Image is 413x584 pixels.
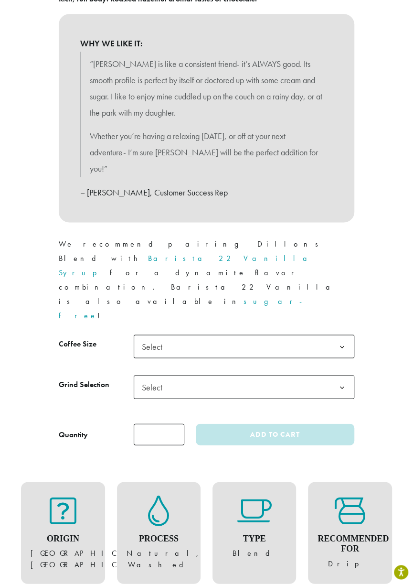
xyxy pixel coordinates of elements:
[31,495,95,571] figure: [GEOGRAPHIC_DATA], [GEOGRAPHIC_DATA]
[138,337,172,356] span: Select
[59,253,315,277] a: Barista 22 Vanilla Syrup
[80,35,333,52] b: WHY WE LIKE IT:
[222,495,286,559] figure: Blend
[80,184,333,201] p: – [PERSON_NAME], Customer Success Rep
[127,533,191,544] h4: Process
[196,423,354,445] button: Add to cart
[90,56,323,120] p: “[PERSON_NAME] is like a consistent friend- it’s ALWAYS good. Its smooth profile is perfect by it...
[138,378,172,396] span: Select
[59,337,134,351] label: Coffee Size
[90,128,323,176] p: Whether you’re having a relaxing [DATE], or off at your next adventure- I’m sure [PERSON_NAME] wi...
[31,533,95,544] h4: Origin
[127,495,191,571] figure: Natural, Washed
[134,375,354,399] span: Select
[59,429,88,440] div: Quantity
[134,423,184,445] input: Product quantity
[222,533,286,544] h4: Type
[318,495,382,569] figure: Drip
[59,378,134,391] label: Grind Selection
[59,237,354,323] p: We recommend pairing Dillons Blend with for a dynamite flavor combination. Barista 22 Vanilla is ...
[318,533,382,554] h4: Recommended For
[134,335,354,358] span: Select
